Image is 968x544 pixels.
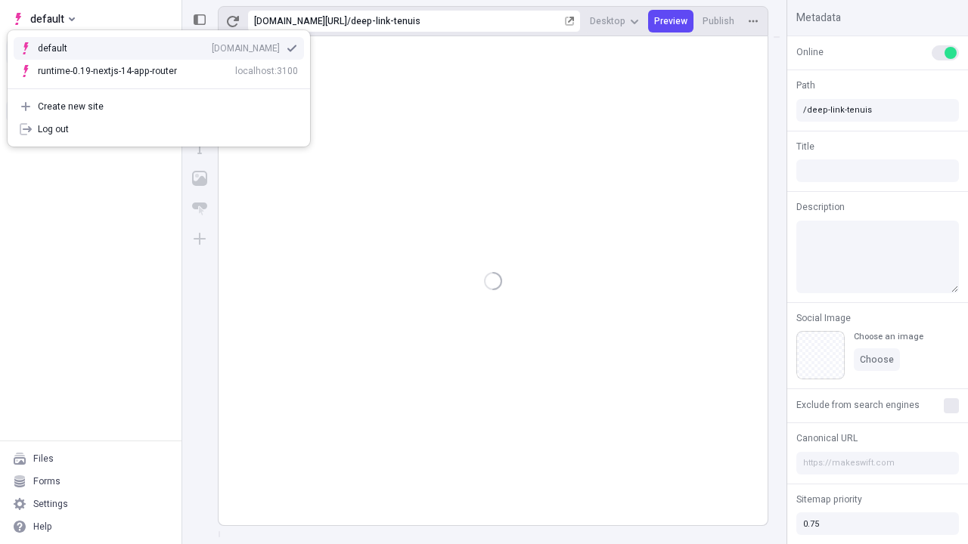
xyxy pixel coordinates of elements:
[33,521,52,533] div: Help
[38,65,177,77] div: runtime-0.19-nextjs-14-app-router
[860,354,894,366] span: Choose
[796,140,814,153] span: Title
[30,10,64,28] span: default
[33,498,68,510] div: Settings
[796,79,815,92] span: Path
[654,15,687,27] span: Preview
[212,42,280,54] div: [DOMAIN_NAME]
[796,200,845,214] span: Description
[796,398,920,412] span: Exclude from search engines
[796,431,858,445] span: Canonical URL
[590,15,625,27] span: Desktop
[33,475,60,487] div: Forms
[854,348,900,371] button: Choose
[186,165,213,192] button: Image
[254,15,347,27] div: [URL][DOMAIN_NAME]
[648,10,693,32] button: Preview
[796,452,959,474] input: https://makeswift.com
[796,493,862,506] span: Sitemap priority
[235,65,298,77] div: localhost:3100
[186,134,213,162] button: Text
[796,311,851,325] span: Social Image
[854,331,923,342] div: Choose an image
[697,10,740,32] button: Publish
[186,195,213,222] button: Button
[347,15,351,27] div: /
[796,45,824,59] span: Online
[703,15,734,27] span: Publish
[8,31,310,88] div: Suggestions
[38,42,91,54] div: default
[33,453,54,465] div: Files
[351,15,562,27] div: deep-link-tenuis
[584,10,645,32] button: Desktop
[6,8,81,30] button: Select site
